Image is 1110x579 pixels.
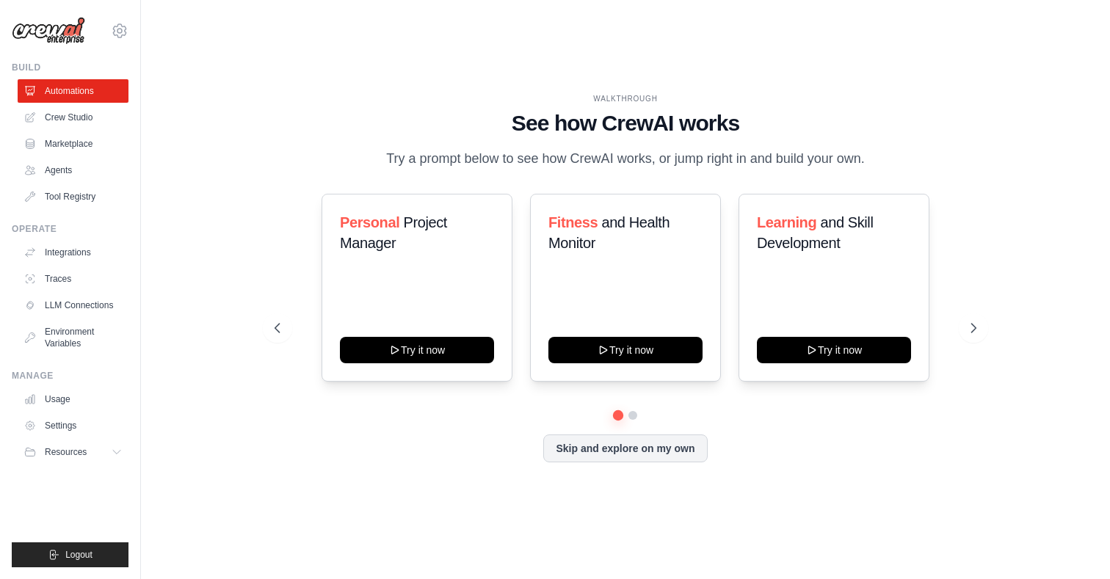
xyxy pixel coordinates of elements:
a: Integrations [18,241,128,264]
span: Logout [65,549,92,561]
div: Manage [12,370,128,382]
button: Skip and explore on my own [543,434,707,462]
button: Logout [12,542,128,567]
span: Project Manager [340,214,447,251]
span: Resources [45,446,87,458]
span: Personal [340,214,399,230]
a: Environment Variables [18,320,128,355]
button: Try it now [757,337,911,363]
img: Logo [12,17,85,45]
a: Traces [18,267,128,291]
a: Settings [18,414,128,437]
span: and Skill Development [757,214,873,251]
a: Crew Studio [18,106,128,129]
span: and Health Monitor [548,214,670,251]
a: Usage [18,387,128,411]
button: Try it now [340,337,494,363]
span: Learning [757,214,816,230]
a: Tool Registry [18,185,128,208]
span: Fitness [548,214,598,230]
p: Try a prompt below to see how CrewAI works, or jump right in and build your own. [379,148,872,170]
button: Try it now [548,337,703,363]
a: LLM Connections [18,294,128,317]
a: Automations [18,79,128,103]
button: Resources [18,440,128,464]
a: Marketplace [18,132,128,156]
div: Operate [12,223,128,235]
a: Agents [18,159,128,182]
div: Build [12,62,128,73]
div: WALKTHROUGH [275,93,977,104]
h1: See how CrewAI works [275,110,977,136]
